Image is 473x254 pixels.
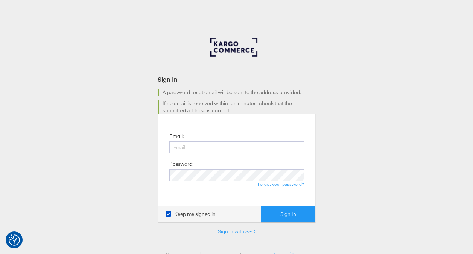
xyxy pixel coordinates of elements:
[158,75,316,84] div: Sign In
[258,181,304,187] a: Forgot your password?
[158,89,316,96] div: A password reset email will be sent to the address provided.
[166,211,216,218] label: Keep me signed in
[218,228,256,235] a: Sign in with SSO
[169,133,184,140] label: Email:
[169,141,304,153] input: Email
[9,234,20,246] button: Consent Preferences
[261,206,315,223] button: Sign In
[9,234,20,246] img: Revisit consent button
[169,161,193,168] label: Password:
[158,100,316,114] div: If no email is received within ten minutes, check that the submitted address is correct.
